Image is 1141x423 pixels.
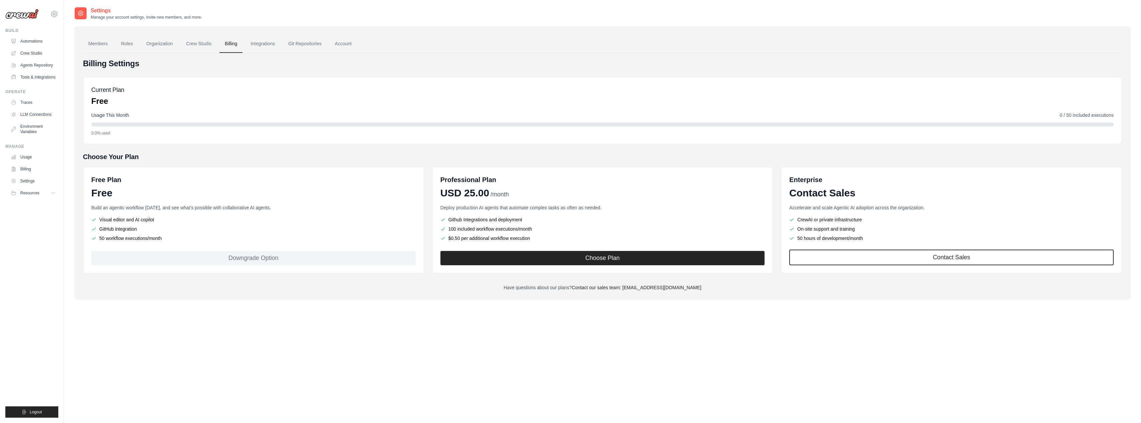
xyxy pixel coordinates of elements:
h2: Settings [91,7,202,15]
li: Visual editor and AI copilot [91,216,416,223]
a: Organization [141,35,178,53]
h5: Current Plan [91,85,124,95]
div: Downgrade Option [91,251,416,265]
a: Contact our sales team: [EMAIL_ADDRESS][DOMAIN_NAME] [572,285,701,290]
li: GitHub integration [91,226,416,232]
p: Build an agentic workflow [DATE], and see what's possible with collaborative AI agents. [91,204,416,211]
p: Have questions about our plans? [83,284,1122,291]
a: Environment Variables [8,121,58,137]
h6: Professional Plan [440,175,496,184]
div: Contact Sales [789,187,1114,199]
a: Crew Studio [8,48,58,59]
div: Free [91,187,416,199]
li: 100 included workflow executions/month [440,226,765,232]
p: Free [91,96,124,106]
li: Github Integrations and deployment [440,216,765,223]
a: Agents Repository [8,60,58,71]
a: Settings [8,176,58,186]
li: 50 hours of development/month [789,235,1114,242]
div: Manage [5,144,58,149]
a: Members [83,35,113,53]
a: Roles [116,35,138,53]
h6: Free Plan [91,175,121,184]
p: Deploy production AI agents that automate complex tasks as often as needed. [440,204,765,211]
a: Tools & Integrations [8,72,58,83]
a: Crew Studio [181,35,217,53]
button: Resources [8,188,58,198]
button: Choose Plan [440,251,765,265]
li: CrewAI or private infrastructure [789,216,1114,223]
p: Accelerate and scale Agentic AI adoption across the organization. [789,204,1114,211]
li: $0.50 per additional workflow execution [440,235,765,242]
h4: Billing Settings [83,58,1122,69]
li: On-site support and training [789,226,1114,232]
div: Operate [5,89,58,95]
h6: Enterprise [789,175,1114,184]
a: Integrations [245,35,280,53]
img: Logo [5,9,39,19]
a: Billing [8,164,58,174]
span: 0.0% used [91,130,110,136]
a: Traces [8,97,58,108]
span: Resources [20,190,39,196]
a: Automations [8,36,58,47]
div: Build [5,28,58,33]
a: Usage [8,152,58,162]
button: Logout [5,406,58,418]
a: Git Repositories [283,35,327,53]
li: 50 workflow executions/month [91,235,416,242]
p: Manage your account settings, invite new members, and more. [91,15,202,20]
span: Usage This Month [91,112,129,118]
a: Billing [220,35,243,53]
span: 0 / 50 included executions [1060,112,1114,118]
span: /month [490,190,509,199]
span: Logout [30,409,42,415]
a: Account [329,35,357,53]
h5: Choose Your Plan [83,152,1122,161]
a: LLM Connections [8,109,58,120]
span: USD 25.00 [440,187,489,199]
a: Contact Sales [789,250,1114,265]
